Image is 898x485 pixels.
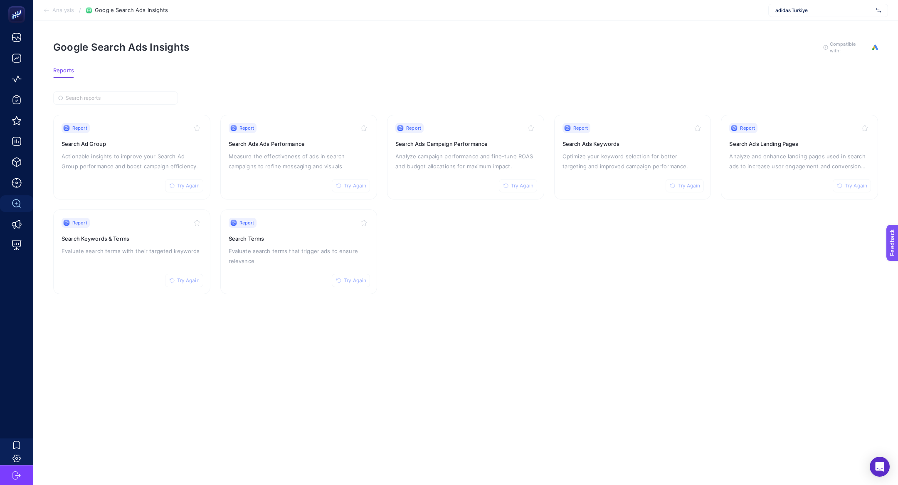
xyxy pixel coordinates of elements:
span: Report [239,125,254,131]
span: Report [72,219,87,226]
p: Evaluate search terms that trigger ads to ensure relevance [229,246,369,266]
span: / [79,7,81,13]
span: adidas Turkiye [775,7,873,14]
a: ReportTry AgainSearch TermsEvaluate search terms that trigger ads to ensure relevance [220,209,377,294]
span: Report [239,219,254,226]
h1: Google Search Ads Insights [53,41,189,53]
img: svg%3e [876,6,881,15]
span: Try Again [845,182,867,189]
h3: Search Ads Campaign Performance [395,140,536,148]
a: ReportTry AgainSearch Ad GroupActionable insights to improve your Search Ad Group performance and... [53,115,210,199]
span: Feedback [5,2,32,9]
span: Try Again [344,277,366,284]
a: ReportTry AgainSearch Ads Ads PerformanceMeasure the effectiveness of ads in search campaigns to ... [220,115,377,199]
span: Try Again [344,182,366,189]
button: Try Again [666,179,704,192]
span: Try Again [511,182,533,189]
button: Try Again [499,179,537,192]
h3: Search Ads Ads Performance [229,140,369,148]
div: Open Intercom Messenger [870,457,890,477]
span: Reports [53,67,74,74]
button: Reports [53,67,74,78]
span: Report [72,125,87,131]
h3: Search Ad Group [62,140,202,148]
p: Optimize your keyword selection for better targeting and improved campaign performance. [562,151,703,171]
p: Actionable insights to improve your Search Ad Group performance and boost campaign efficiency. [62,151,202,171]
input: Search [66,95,173,101]
p: Analyze campaign performance and fine-tune ROAS and budget allocations for maximum impact. [395,151,536,171]
p: Analyze and enhance landing pages used in search ads to increase user engagement and conversion r... [729,151,870,171]
p: Evaluate search terms with their targeted keywords [62,246,202,256]
span: Report [573,125,588,131]
span: Try Again [177,277,200,284]
button: Try Again [165,179,203,192]
button: Try Again [833,179,871,192]
p: Measure the effectiveness of ads in search campaigns to refine messaging and visuals [229,151,369,171]
a: ReportTry AgainSearch Ads Campaign PerformanceAnalyze campaign performance and fine-tune ROAS and... [387,115,544,199]
span: Analysis [52,7,74,14]
h3: Search Ads Landing Pages [729,140,870,148]
span: Try Again [177,182,200,189]
button: Try Again [165,274,203,287]
span: Report [740,125,755,131]
span: Report [406,125,421,131]
a: ReportTry AgainSearch Ads KeywordsOptimize your keyword selection for better targeting and improv... [554,115,711,199]
button: Try Again [332,274,370,287]
a: ReportTry AgainSearch Keywords & TermsEvaluate search terms with their targeted keywords [53,209,210,294]
span: Compatible with: [830,41,867,54]
h3: Search Keywords & Terms [62,234,202,243]
button: Try Again [332,179,370,192]
h3: Search Terms [229,234,369,243]
span: Try Again [678,182,700,189]
a: ReportTry AgainSearch Ads Landing PagesAnalyze and enhance landing pages used in search ads to in... [721,115,878,199]
span: Google Search Ads Insights [95,7,168,14]
h3: Search Ads Keywords [562,140,703,148]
